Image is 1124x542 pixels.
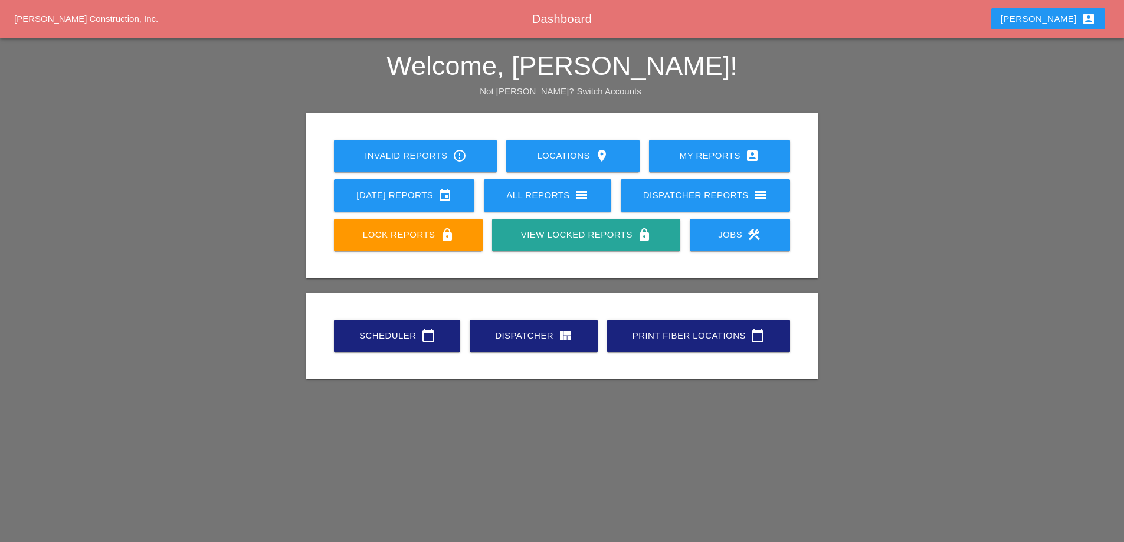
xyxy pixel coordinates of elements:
[649,140,790,172] a: My Reports
[334,219,483,251] a: Lock Reports
[484,179,611,212] a: All Reports
[745,149,759,163] i: account_box
[577,86,641,96] a: Switch Accounts
[640,188,771,202] div: Dispatcher Reports
[607,320,790,352] a: Print Fiber Locations
[558,329,572,343] i: view_quilt
[511,228,661,242] div: View Locked Reports
[621,179,790,212] a: Dispatcher Reports
[453,149,467,163] i: error_outline
[353,188,456,202] div: [DATE] Reports
[489,329,579,343] div: Dispatcher
[14,14,158,24] a: [PERSON_NAME] Construction, Inc.
[353,149,478,163] div: Invalid Reports
[690,219,790,251] a: Jobs
[1082,12,1096,26] i: account_box
[532,12,592,25] span: Dashboard
[492,219,680,251] a: View Locked Reports
[480,86,574,96] span: Not [PERSON_NAME]?
[525,149,620,163] div: Locations
[353,329,441,343] div: Scheduler
[506,140,639,172] a: Locations
[668,149,771,163] div: My Reports
[334,320,460,352] a: Scheduler
[747,228,761,242] i: construction
[753,188,768,202] i: view_list
[470,320,598,352] a: Dispatcher
[421,329,435,343] i: calendar_today
[438,188,452,202] i: event
[334,140,497,172] a: Invalid Reports
[991,8,1105,29] button: [PERSON_NAME]
[440,228,454,242] i: lock
[503,188,592,202] div: All Reports
[353,228,464,242] div: Lock Reports
[1001,12,1096,26] div: [PERSON_NAME]
[626,329,771,343] div: Print Fiber Locations
[751,329,765,343] i: calendar_today
[637,228,651,242] i: lock
[575,188,589,202] i: view_list
[709,228,771,242] div: Jobs
[595,149,609,163] i: location_on
[334,179,474,212] a: [DATE] Reports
